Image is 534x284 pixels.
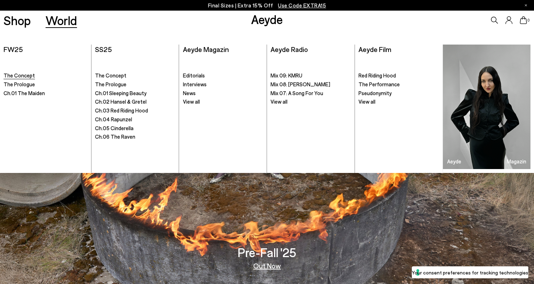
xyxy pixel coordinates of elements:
[95,72,126,79] span: The Concept
[447,159,461,164] h3: Aeyde
[95,98,175,105] a: Ch.02 Hansel & Gretel
[183,72,263,79] a: Editorials
[520,16,527,24] a: 0
[95,133,135,140] span: Ch.06 The Raven
[271,72,351,79] a: Mix 09: KMRU
[208,1,326,10] p: Final Sizes | Extra 15% Off
[4,81,35,87] span: The Prologue
[95,90,147,96] span: Ch.01 Sleeping Beauty
[183,72,205,79] span: Editorials
[95,133,175,140] a: Ch.06 The Raven
[95,125,133,131] span: Ch.05 Cinderella
[95,81,126,87] span: The Prologue
[358,90,392,96] span: Pseudonymity
[358,45,391,53] a: Aeyde Film
[183,81,207,87] span: Interviews
[95,90,175,97] a: Ch.01 Sleeping Beauty
[253,262,281,269] a: Out Now
[95,116,175,123] a: Ch.04 Rapunzel
[412,266,528,278] button: Your consent preferences for tracking technologies
[4,90,87,97] a: Ch.01 The Maiden
[95,125,175,132] a: Ch.05 Cinderella
[183,98,263,105] a: View all
[183,98,200,105] span: View all
[95,72,175,79] a: The Concept
[95,107,148,114] span: Ch.03 Red Riding Hood
[271,98,287,105] span: View all
[527,18,530,22] span: 0
[358,98,439,105] a: View all
[271,72,302,79] span: Mix 09: KMRU
[271,90,351,97] a: Mix 07: A Song For You
[251,12,283,27] a: Aeyde
[4,81,87,88] a: The Prologue
[412,269,528,276] label: Your consent preferences for tracking technologies
[271,81,330,87] span: Mix 08: [PERSON_NAME]
[46,14,77,27] a: World
[271,98,351,105] a: View all
[358,81,400,87] span: The Performance
[95,98,147,105] span: Ch.02 Hansel & Gretel
[183,90,263,97] a: News
[358,72,439,79] a: Red Riding Hood
[358,72,396,79] span: Red Riding Hood
[4,72,35,79] span: The Concept
[95,81,175,88] a: The Prologue
[4,14,31,27] a: Shop
[183,81,263,88] a: Interviews
[4,45,23,53] a: FW25
[183,90,196,96] span: News
[507,159,526,164] h3: Magazin
[271,45,308,53] a: Aeyde Radio
[238,246,296,259] h3: Pre-Fall '25
[443,45,530,169] img: X-exploration-v2_1_900x.png
[95,45,112,53] a: SS25
[278,2,326,8] span: Navigate to /collections/ss25-final-sizes
[443,45,530,169] a: Aeyde Magazin
[358,90,439,97] a: Pseudonymity
[183,45,229,53] a: Aeyde Magazin
[4,90,45,96] span: Ch.01 The Maiden
[271,81,351,88] a: Mix 08: [PERSON_NAME]
[95,107,175,114] a: Ch.03 Red Riding Hood
[95,116,132,122] span: Ch.04 Rapunzel
[358,98,375,105] span: View all
[4,72,87,79] a: The Concept
[358,81,439,88] a: The Performance
[271,90,323,96] span: Mix 07: A Song For You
